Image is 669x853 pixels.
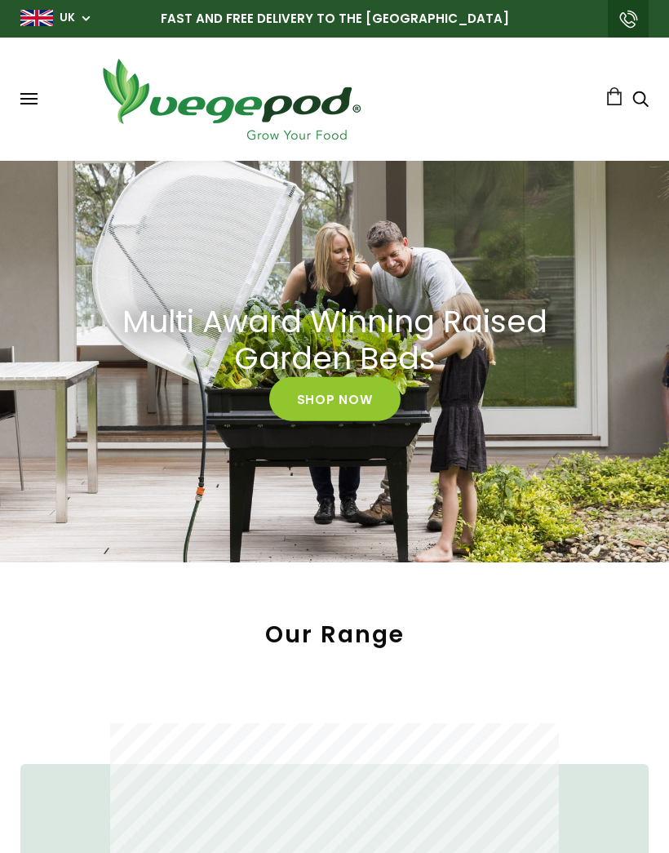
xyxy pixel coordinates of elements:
[269,376,401,420] a: Shop Now
[632,92,649,109] a: Search
[20,10,53,26] img: gb_large.png
[60,10,75,26] a: UK
[20,620,649,650] h2: Our Range
[71,303,599,377] a: Multi Award Winning Raised Garden Beds
[88,54,374,144] img: Vegepod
